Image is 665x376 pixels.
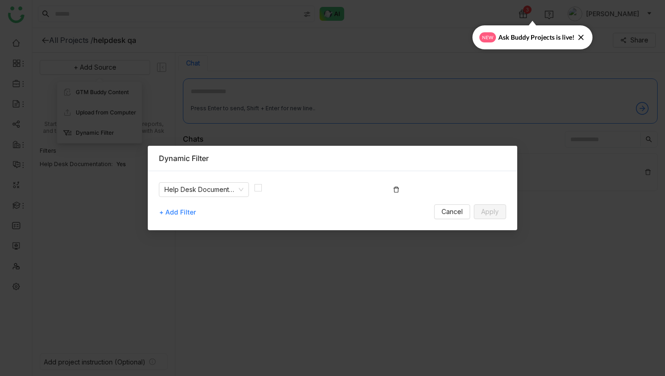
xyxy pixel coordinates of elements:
span: Ask Buddy Projects is live! [498,32,574,42]
button: Cancel [434,204,470,219]
span: Cancel [441,207,463,217]
span: new [479,32,496,42]
button: Apply [474,204,506,219]
nz-select-item: Help Desk Documentation [164,183,243,197]
span: + Add Filter [159,205,196,220]
div: Dynamic Filter [159,153,506,163]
